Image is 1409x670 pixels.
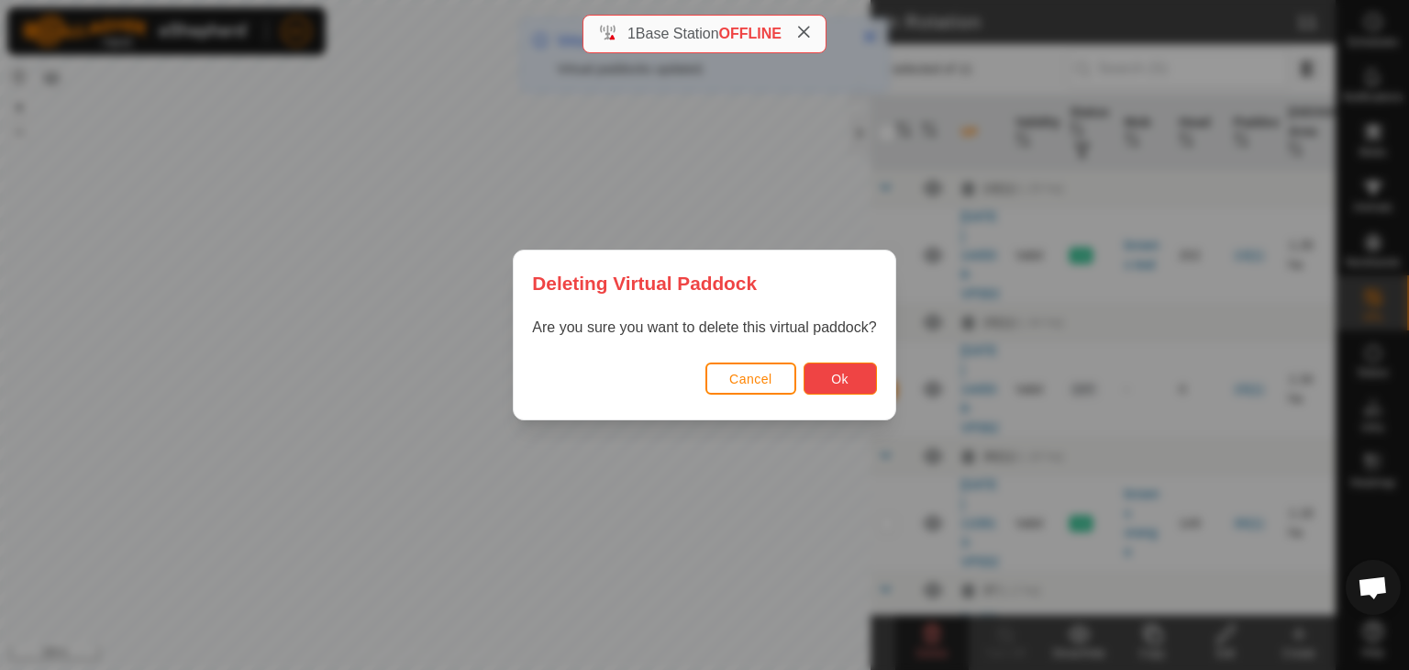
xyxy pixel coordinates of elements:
span: OFFLINE [719,26,782,41]
button: Cancel [705,363,796,395]
span: 1 [627,26,636,41]
span: Cancel [729,372,772,386]
p: Are you sure you want to delete this virtual paddock? [532,317,876,339]
span: Deleting Virtual Paddock [532,269,757,297]
div: Open chat [1346,560,1401,615]
span: Base Station [636,26,719,41]
span: Ok [831,372,849,386]
button: Ok [804,363,877,395]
